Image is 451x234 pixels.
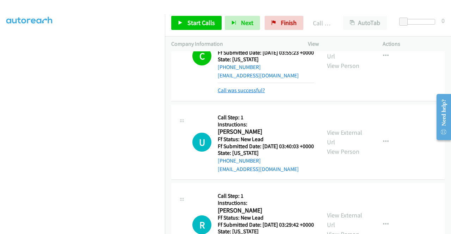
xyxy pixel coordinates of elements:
div: 0 [441,16,445,25]
h1: C [192,46,211,65]
h5: Ff Submitted Date: [DATE] 03:55:23 +0000 [218,49,314,56]
h5: Call Step: 1 [218,114,314,121]
a: Start Calls [171,16,222,30]
div: Delay between calls (in seconds) [403,19,435,25]
a: [PHONE_NUMBER] [218,64,261,70]
a: View Person [327,62,359,70]
span: Finish [281,19,297,27]
a: View External Url [327,43,362,60]
a: [PHONE_NUMBER] [218,157,261,164]
a: [EMAIL_ADDRESS][DOMAIN_NAME] [218,72,299,79]
h5: State: [US_STATE] [218,150,314,157]
button: Next [225,16,260,30]
div: The call is yet to be attempted [192,133,211,152]
a: Call was successful? [218,87,265,94]
h5: Ff Submitted Date: [DATE] 03:40:03 +0000 [218,143,314,150]
p: Company Information [171,40,295,48]
h2: [PERSON_NAME] [218,128,314,136]
a: Finish [265,16,303,30]
button: AutoTab [343,16,387,30]
p: View [308,40,370,48]
span: Next [241,19,253,27]
h5: Instructions: [218,200,314,207]
p: Actions [383,40,445,48]
h5: Call Step: 1 [218,192,314,200]
h1: U [192,133,211,152]
h5: Ff Submitted Date: [DATE] 03:29:42 +0000 [218,221,314,228]
a: [EMAIL_ADDRESS][DOMAIN_NAME] [218,166,299,172]
p: Call Completed [313,18,330,28]
span: Start Calls [187,19,215,27]
h5: Instructions: [218,121,314,128]
a: View External Url [327,211,362,229]
a: View External Url [327,128,362,146]
h2: [PERSON_NAME] [218,207,314,215]
h5: Ff Status: New Lead [218,136,314,143]
a: View Person [327,147,359,156]
h5: Ff Status: New Lead [218,214,314,221]
h5: State: [US_STATE] [218,56,314,63]
iframe: Resource Center [431,89,451,145]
